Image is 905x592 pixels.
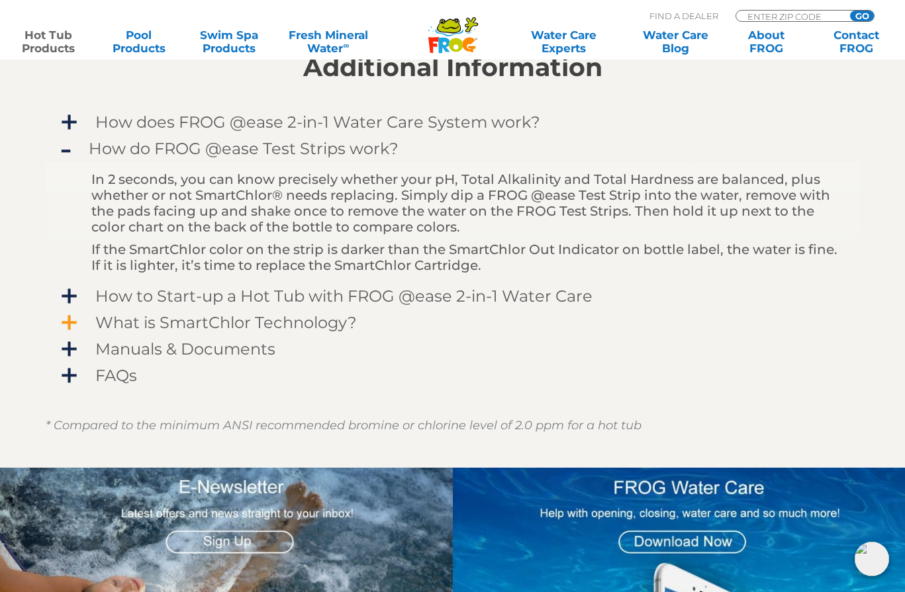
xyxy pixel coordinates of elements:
[506,28,621,55] a: Water CareExperts
[746,11,835,22] input: Zip Code Form
[76,340,847,358] span: Manuals & Documents
[46,135,860,162] a: How do FROG @ease Test Strips work?
[13,28,83,55] a: Hot TubProducts
[46,282,860,310] a: How to Start-up a Hot Tub with FROG @ease 2-in-1 Water Care
[46,53,860,82] h2: Additional Information
[46,362,860,389] a: FAQs
[641,28,711,55] a: Water CareBlog
[76,140,847,157] span: How do FROG @ease Test Strips work?
[822,28,892,55] a: ContactFROG
[76,366,847,384] span: FAQs
[91,241,846,273] p: If the SmartChlor color on the strip is darker than the SmartChlor Out Indicator on bottle label,...
[76,287,847,305] span: How to Start-up a Hot Tub with FROG @ease 2-in-1 Water Care
[343,40,349,50] sup: ∞
[284,28,372,55] a: Fresh MineralWater∞
[46,335,860,362] a: Manuals & Documents
[649,10,718,22] p: Find A Dealer
[46,108,860,136] a: How does FROG @ease 2-in-1 Water Care System work?
[46,418,642,433] em: * Compared to the minimum ANSI recommended bromine or chlorine level of 2.0 ppm for a hot tub
[850,11,874,21] input: GO
[91,171,846,235] p: In 2 seconds, you can know precisely whether your pH, Total Alkalinity and Total Hardness are bal...
[731,28,801,55] a: AboutFROG
[76,113,847,131] span: How does FROG @ease 2-in-1 Water Care System work?
[76,314,847,331] span: What is SmartChlor Technology?
[855,542,889,576] img: openIcon
[46,309,860,336] a: What is SmartChlor Technology?
[103,28,173,55] a: PoolProducts
[194,28,264,55] a: Swim SpaProducts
